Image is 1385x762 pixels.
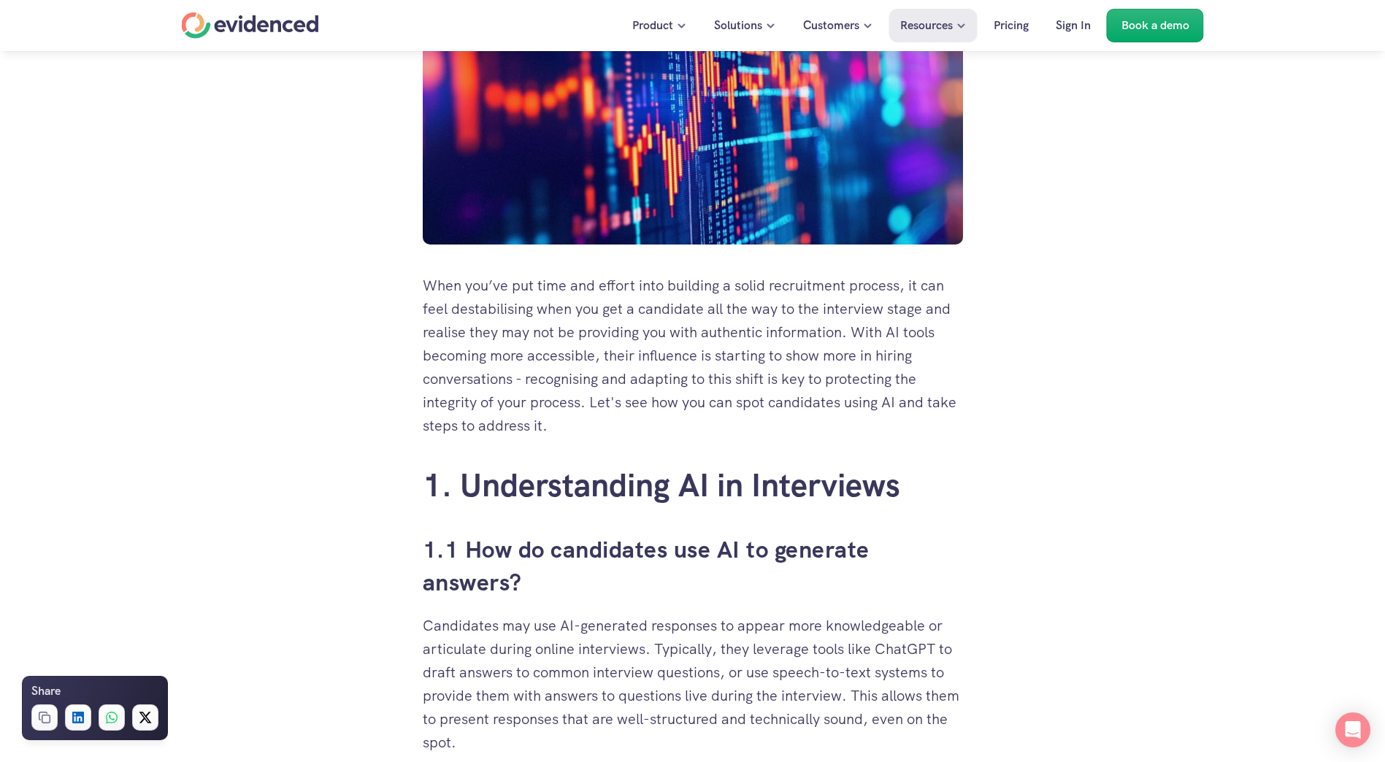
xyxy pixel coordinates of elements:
[994,16,1029,35] p: Pricing
[423,464,900,506] a: 1. Understanding AI in Interviews
[632,16,673,35] p: Product
[803,16,859,35] p: Customers
[1121,16,1189,35] p: Book a demo
[1045,9,1102,42] a: Sign In
[1335,712,1370,747] div: Open Intercom Messenger
[423,534,876,598] a: 1.1 How do candidates use AI to generate answers?
[983,9,1040,42] a: Pricing
[1056,16,1091,35] p: Sign In
[423,274,963,437] p: When you’ve put time and effort into building a solid recruitment process, it can feel destabilis...
[31,682,61,701] h6: Share
[714,16,762,35] p: Solutions
[423,614,963,754] p: Candidates may use AI-generated responses to appear more knowledgeable or articulate during onlin...
[182,12,319,39] a: Home
[900,16,953,35] p: Resources
[1107,9,1204,42] a: Book a demo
